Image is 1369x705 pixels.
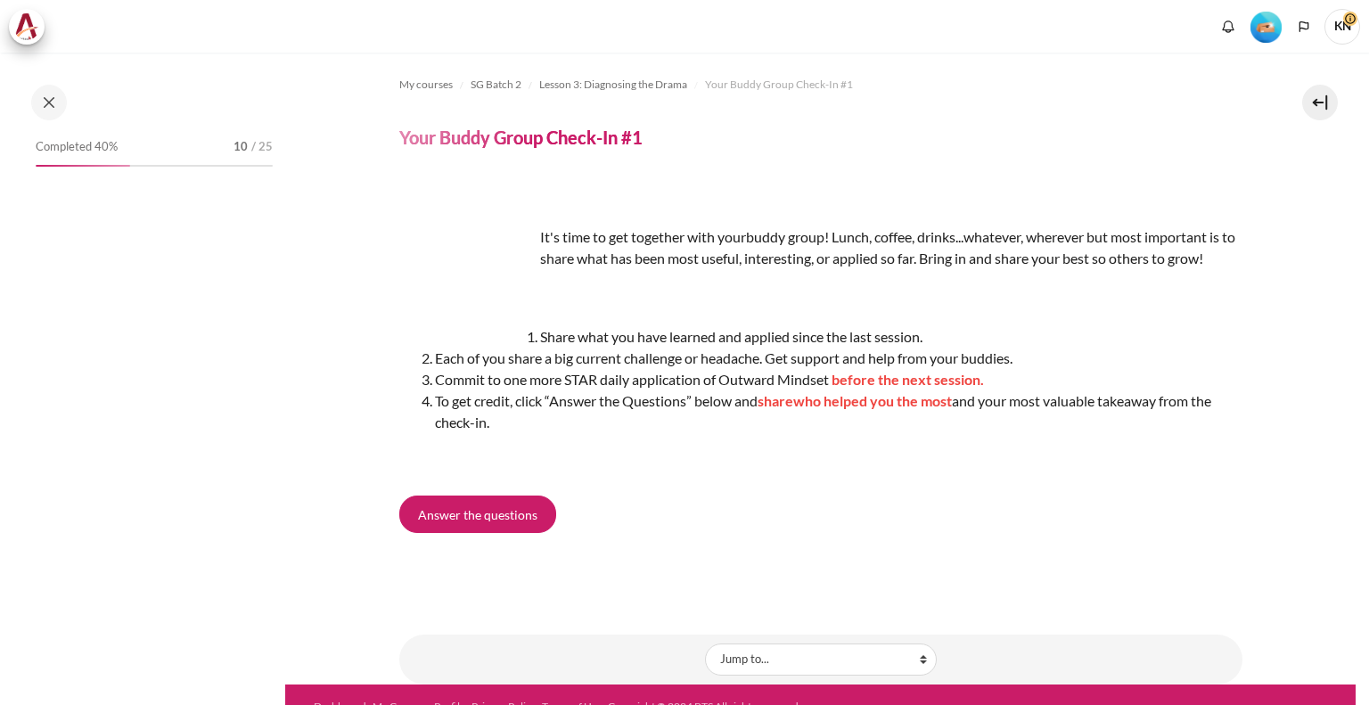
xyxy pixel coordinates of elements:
span: who helped you the most [793,392,952,409]
p: buddy group! Lunch, coffee, drinks...whatever, wherever but most important is to share what has b... [399,226,1242,269]
section: Content [285,53,1356,685]
span: Completed 40% [36,138,118,156]
span: share [758,392,793,409]
span: Each of you share a big current challenge or headache. Get support and help from your buddies. [435,349,1012,366]
span: / 25 [251,138,273,156]
img: Architeck [14,13,39,40]
span: My courses [399,77,453,93]
span: Answer the questions [418,505,537,524]
a: Your Buddy Group Check-In #1 [705,74,853,95]
a: Level #2 [1243,10,1289,43]
span: It's time to get together with your [540,228,746,245]
a: User menu [1324,9,1360,45]
span: Your Buddy Group Check-In #1 [705,77,853,93]
div: 40% [36,165,130,167]
a: Answer the questions [399,496,556,533]
li: To get credit, click “Answer the Questions” below and and your most valuable takeaway from the ch... [435,390,1242,433]
img: dfr [399,198,533,332]
span: . [980,371,984,388]
div: Level #2 [1250,10,1282,43]
span: Lesson 3: Diagnosing the Drama [539,77,687,93]
li: Share what you have learned and applied since the last session. [435,326,1242,348]
a: My courses [399,74,453,95]
button: Languages [1291,13,1317,40]
img: Level #2 [1250,12,1282,43]
div: Show notification window with no new notifications [1215,13,1242,40]
span: 10 [234,138,248,156]
h4: Your Buddy Group Check-In #1 [399,126,643,149]
nav: Navigation bar [399,70,1242,99]
li: Commit to one more STAR daily application of Outward Mindset [435,369,1242,390]
span: KN [1324,9,1360,45]
a: Architeck Architeck [9,9,53,45]
a: Lesson 3: Diagnosing the Drama [539,74,687,95]
a: SG Batch 2 [471,74,521,95]
span: SG Batch 2 [471,77,521,93]
span: before the next session [832,371,980,388]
